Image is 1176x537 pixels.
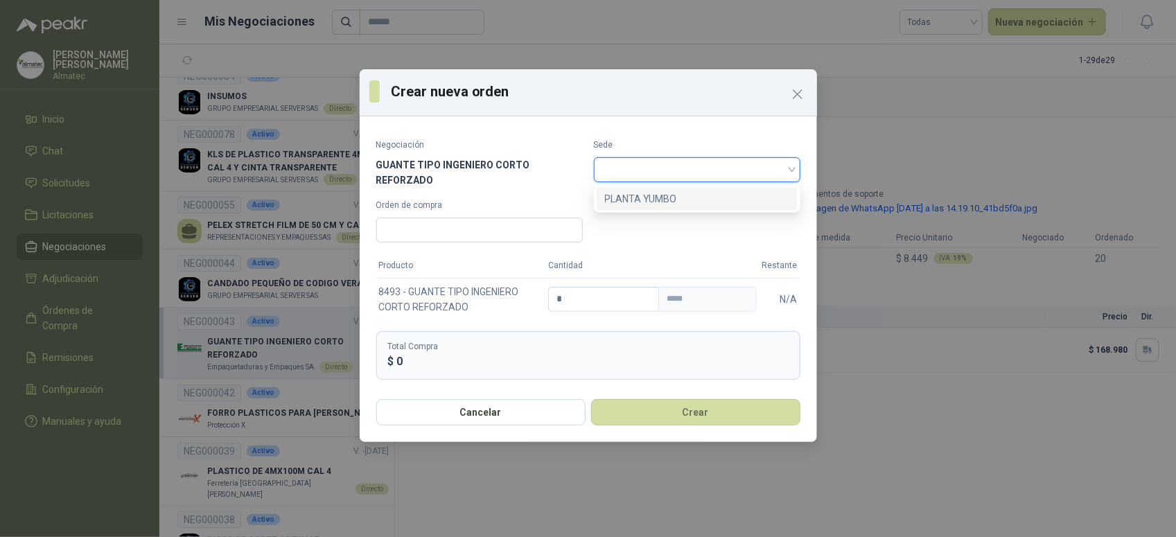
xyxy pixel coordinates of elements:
[787,83,809,105] button: Close
[605,191,789,206] div: PLANTA YUMBO
[388,353,789,370] p: $ 0
[376,199,583,212] label: Orden de compra
[760,278,800,320] td: N/A
[379,284,543,315] span: 8493 - GUANTE TIPO INGENIERO CORTO REFORZADO
[591,399,800,425] button: Crear
[376,399,586,425] button: Cancelar
[376,254,546,278] th: Producto
[545,278,759,320] td: Cantidad
[545,254,759,278] th: Cantidad
[388,340,789,353] p: Total Compra
[594,139,800,152] label: Sede
[597,188,798,210] div: PLANTA YUMBO
[376,139,583,152] p: Negociación
[391,81,807,102] h3: Crear nueva orden
[760,254,800,278] th: Restante
[376,157,583,188] div: GUANTE TIPO INGENIERO CORTO REFORZADO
